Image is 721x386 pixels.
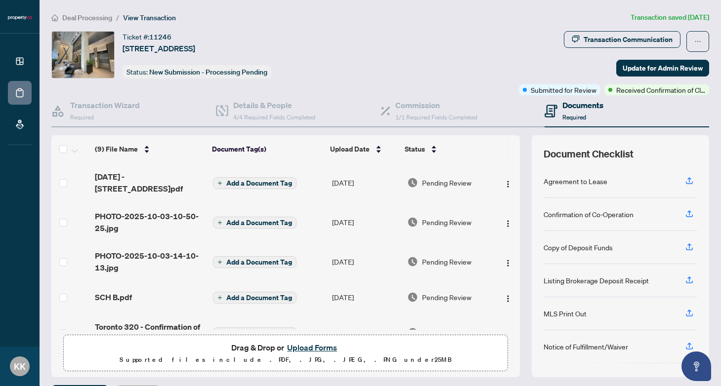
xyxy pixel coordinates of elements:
[64,335,508,372] span: Drag & Drop orUpload FormsSupported files include .PDF, .JPG, .JPEG, .PNG under25MB
[422,256,471,267] span: Pending Review
[407,177,418,188] img: Document Status
[631,12,709,23] article: Transaction saved [DATE]
[123,65,271,78] div: Status:
[616,84,705,95] span: Received Confirmation of Closing
[500,325,516,341] button: Logo
[564,31,680,48] button: Transaction Communication
[123,31,171,42] div: Ticket #:
[226,330,292,337] span: Add a Document Tag
[231,341,340,354] span: Drag & Drop or
[123,42,195,54] span: [STREET_ADDRESS]
[95,250,205,273] span: PHOTO-2025-10-03-14-10-13.jpg
[544,341,628,352] div: Notice of Fulfillment/Waiver
[213,291,297,304] button: Add a Document Tag
[213,177,297,190] button: Add a Document Tag
[70,99,140,111] h4: Transaction Wizard
[544,275,649,286] div: Listing Brokerage Deposit Receipt
[14,359,26,373] span: KK
[95,210,205,234] span: PHOTO-2025-10-03-10-50-25.jpg
[213,256,297,269] button: Add a Document Tag
[616,60,709,77] button: Update for Admin Review
[226,219,292,226] span: Add a Document Tag
[213,216,297,229] button: Add a Document Tag
[544,147,634,161] span: Document Checklist
[213,177,297,189] button: Add a Document Tag
[226,294,292,301] span: Add a Document Tag
[405,144,425,154] span: Status
[422,292,471,303] span: Pending Review
[531,84,596,95] span: Submitted for Review
[8,15,32,21] img: logo
[504,259,512,267] img: Logo
[233,114,315,121] span: 4/4 Required Fields Completed
[562,99,603,111] h4: Documents
[407,256,418,267] img: Document Status
[504,180,512,188] img: Logo
[95,291,132,303] span: SCH B.pdf
[694,38,701,45] span: ellipsis
[328,163,403,202] td: [DATE]
[149,68,267,77] span: New Submission - Processing Pending
[213,292,297,304] button: Add a Document Tag
[500,254,516,270] button: Logo
[422,177,471,188] span: Pending Review
[328,281,403,313] td: [DATE]
[544,242,613,253] div: Copy of Deposit Funds
[544,176,607,187] div: Agreement to Lease
[123,13,176,22] span: View Transaction
[328,202,403,242] td: [DATE]
[422,327,471,338] span: Pending Review
[91,135,208,163] th: (9) File Name
[500,289,516,305] button: Logo
[328,313,403,352] td: [DATE]
[330,144,370,154] span: Upload Date
[504,295,512,303] img: Logo
[217,220,222,225] span: plus
[226,180,292,187] span: Add a Document Tag
[407,217,418,228] img: Document Status
[213,217,297,229] button: Add a Document Tag
[217,181,222,186] span: plus
[500,214,516,230] button: Logo
[407,327,418,338] img: Document Status
[95,144,138,154] span: (9) File Name
[395,114,477,121] span: 1/1 Required Fields Completed
[70,114,94,121] span: Required
[149,33,171,41] span: 11246
[544,209,634,220] div: Confirmation of Co-Operation
[504,220,512,228] img: Logo
[213,327,297,339] button: Add a Document Tag
[70,354,502,366] p: Supported files include .PDF, .JPG, .JPEG, .PNG under 25 MB
[284,341,340,354] button: Upload Forms
[95,171,205,194] span: [DATE] - [STREET_ADDRESS]pdf
[326,135,401,163] th: Upload Date
[681,351,711,381] button: Open asap
[500,175,516,191] button: Logo
[116,12,119,23] li: /
[328,242,403,281] td: [DATE]
[401,135,491,163] th: Status
[213,256,297,268] button: Add a Document Tag
[217,295,222,300] span: plus
[208,135,326,163] th: Document Tag(s)
[213,327,297,340] button: Add a Document Tag
[52,32,114,78] img: IMG-C12424216_1.jpg
[407,292,418,303] img: Document Status
[62,13,112,22] span: Deal Processing
[233,99,315,111] h4: Details & People
[395,99,477,111] h4: Commission
[226,259,292,266] span: Add a Document Tag
[422,217,471,228] span: Pending Review
[623,60,703,76] span: Update for Admin Review
[217,260,222,265] span: plus
[544,308,587,319] div: MLS Print Out
[51,14,58,21] span: home
[584,32,673,47] div: Transaction Communication
[95,321,205,345] span: Toronto 320 - Confirmation of Co-operation and Representation-28.pdf
[562,114,586,121] span: Required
